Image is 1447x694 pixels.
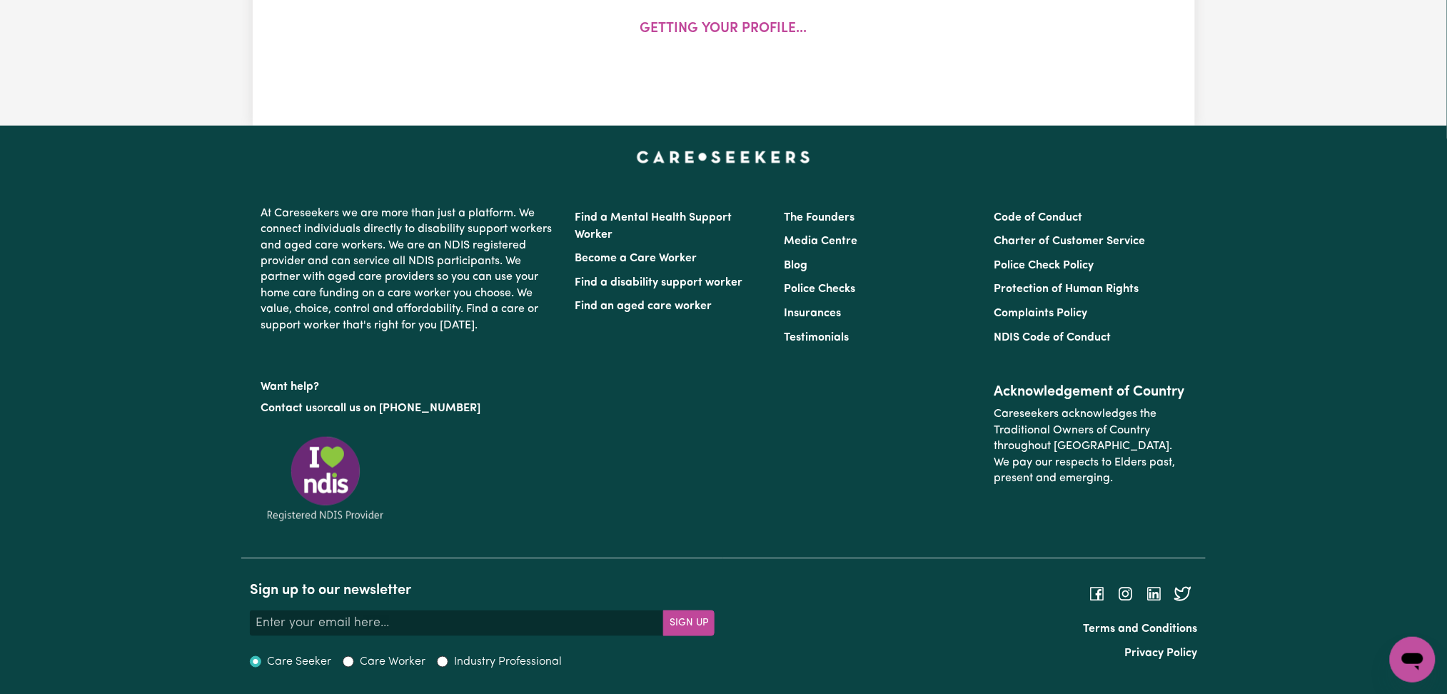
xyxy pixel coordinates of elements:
h2: Acknowledgement of Country [994,383,1186,401]
a: Testimonials [785,332,849,343]
p: Getting your profile... [640,19,807,40]
p: At Careseekers we are more than just a platform. We connect individuals directly to disability su... [261,200,558,339]
p: or [261,395,558,422]
a: Follow Careseekers on LinkedIn [1146,588,1163,600]
a: Careseekers home page [637,151,810,163]
p: Careseekers acknowledges the Traditional Owners of Country throughout [GEOGRAPHIC_DATA]. We pay o... [994,401,1186,492]
a: Follow Careseekers on Twitter [1174,588,1191,600]
a: Find a disability support worker [575,277,743,288]
a: Code of Conduct [994,212,1082,223]
a: NDIS Code of Conduct [994,332,1111,343]
a: Protection of Human Rights [994,283,1139,295]
a: Privacy Policy [1124,648,1197,659]
a: Follow Careseekers on Facebook [1089,588,1106,600]
a: Complaints Policy [994,308,1087,319]
iframe: Button to launch messaging window [1390,637,1436,683]
a: Find a Mental Health Support Worker [575,212,732,241]
h2: Sign up to our newsletter [250,582,715,599]
a: Police Check Policy [994,260,1094,271]
a: Contact us [261,403,318,414]
a: Find an aged care worker [575,301,712,312]
a: The Founders [785,212,855,223]
img: Registered NDIS provider [261,434,390,523]
label: Industry Professional [454,653,562,670]
a: Follow Careseekers on Instagram [1117,588,1134,600]
label: Care Worker [360,653,425,670]
label: Care Seeker [267,653,331,670]
a: Blog [785,260,808,271]
button: Subscribe [663,610,715,636]
input: Enter your email here... [250,610,665,636]
a: call us on [PHONE_NUMBER] [328,403,481,414]
a: Become a Care Worker [575,253,697,264]
a: Police Checks [785,283,856,295]
a: Terms and Conditions [1083,623,1197,635]
a: Media Centre [785,236,858,247]
a: Insurances [785,308,842,319]
a: Charter of Customer Service [994,236,1145,247]
p: Want help? [261,373,558,395]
